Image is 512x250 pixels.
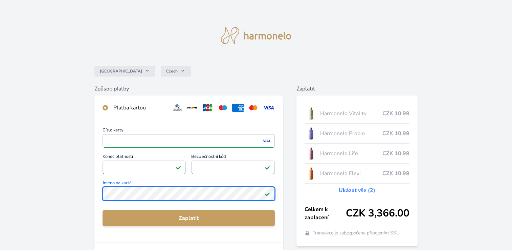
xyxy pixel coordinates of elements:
[247,104,260,112] img: mc.svg
[305,165,317,182] img: CLEAN_FLEXI_se_stinem_x-hi_(1)-lo.jpg
[232,104,244,112] img: amex.svg
[103,181,275,187] span: Jméno na kartě
[191,154,275,161] span: Bezpečnostní kód
[382,109,409,118] span: CZK 10.99
[161,66,191,77] button: Czech
[217,104,229,112] img: maestro.svg
[320,129,382,138] span: Harmonelo Probio
[106,136,272,146] iframe: Iframe pro číslo karty
[320,169,382,178] span: Harmonelo Flexi
[296,85,418,93] h6: Zaplatit
[339,186,375,194] a: Ukázat vše (2)
[305,145,317,162] img: CLEAN_LIFE_se_stinem_x-lo.jpg
[194,163,272,172] iframe: Iframe pro bezpečnostní kód
[100,68,142,74] span: [GEOGRAPHIC_DATA]
[305,125,317,142] img: CLEAN_PROBIO_se_stinem_x-lo.jpg
[113,104,166,112] div: Platba kartou
[262,104,275,112] img: visa.svg
[186,104,199,112] img: discover.svg
[103,187,275,201] input: Jméno na kartěPlatné pole
[108,214,269,222] span: Zaplatit
[103,154,186,161] span: Konec platnosti
[262,138,271,144] img: visa
[320,109,382,118] span: Harmonelo Vitality
[305,205,346,222] span: Celkem k zaplacení
[94,66,155,77] button: [GEOGRAPHIC_DATA]
[106,163,183,172] iframe: Iframe pro datum vypršení platnosti
[171,104,184,112] img: diners.svg
[201,104,214,112] img: jcb.svg
[166,68,178,74] span: Czech
[94,85,283,93] h6: Způsob platby
[103,128,275,134] span: Číslo karty
[313,230,399,236] span: Transakce je zabezpečena připojením SSL
[221,27,291,44] img: logo.svg
[176,165,181,170] img: Platné pole
[382,169,409,178] span: CZK 10.99
[305,105,317,122] img: CLEAN_VITALITY_se_stinem_x-lo.jpg
[265,165,270,170] img: Platné pole
[382,129,409,138] span: CZK 10.99
[103,210,275,226] button: Zaplatit
[382,149,409,158] span: CZK 10.99
[265,191,270,196] img: Platné pole
[320,149,382,158] span: Harmonelo Life
[346,207,409,220] span: CZK 3,366.00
